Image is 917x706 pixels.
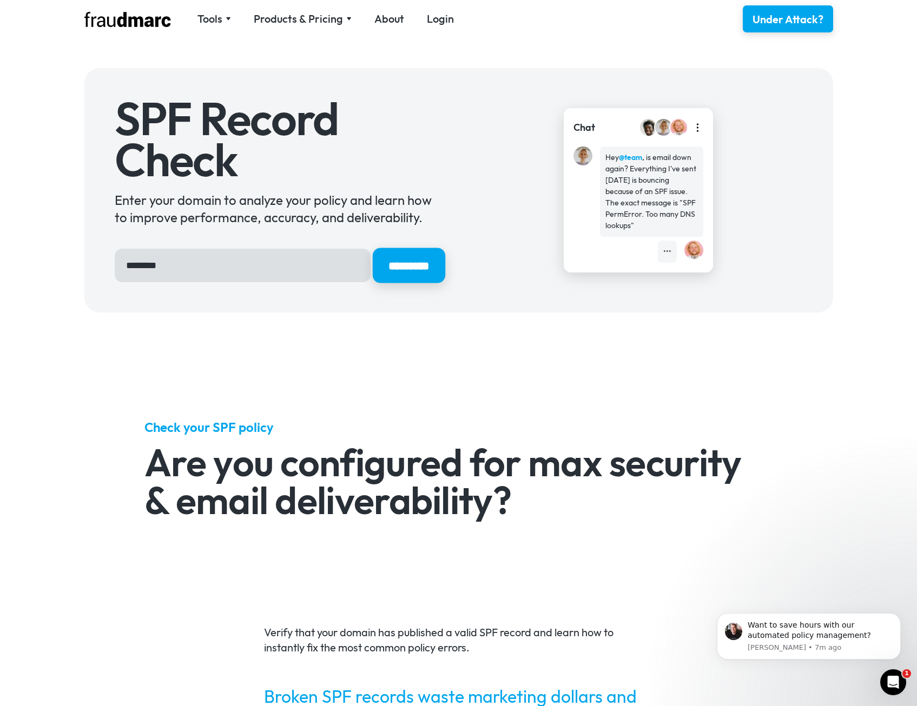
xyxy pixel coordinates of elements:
a: Under Attack? [743,5,833,32]
div: Under Attack? [753,12,823,27]
div: ••• [663,246,671,257]
div: Tools [197,11,222,26]
h2: Are you configured for max security & email deliverability? [144,443,773,519]
iframe: Intercom notifications message [701,597,917,677]
div: Tools [197,11,231,26]
iframe: Intercom live chat [880,669,906,695]
span: 1 [902,669,911,678]
div: Chat [573,121,595,135]
a: Login [427,11,454,26]
div: Products & Pricing [254,11,352,26]
strong: @team [619,152,642,162]
h5: Check your SPF policy [144,418,773,436]
a: About [374,11,404,26]
form: Hero Sign Up Form [115,249,444,282]
p: Verify that your domain has published a valid SPF record and learn how to instantly fix the most ... [264,625,653,655]
div: Enter your domain to analyze your policy and learn how to improve performance, accuracy, and deli... [115,191,444,226]
div: Hey , is email down again? Everything I've sent [DATE] is bouncing because of an SPF issue. The e... [605,152,698,231]
h1: SPF Record Check [115,98,444,180]
div: Products & Pricing [254,11,343,26]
